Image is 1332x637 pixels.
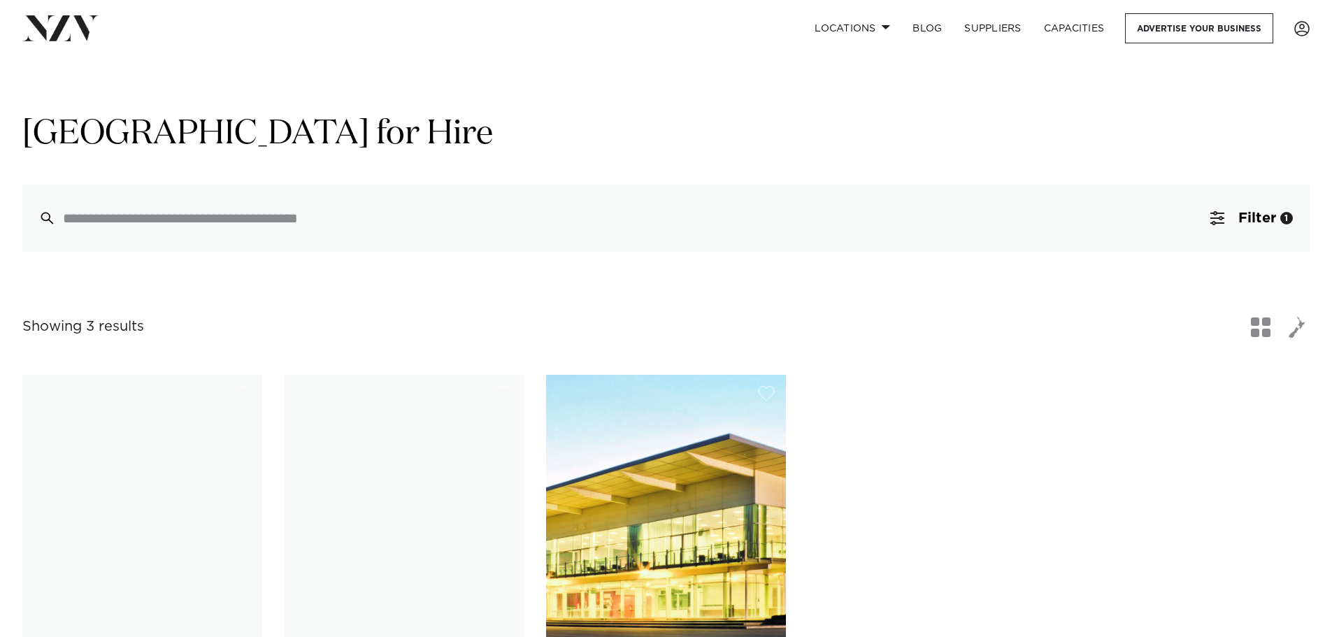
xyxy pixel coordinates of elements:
a: Locations [803,13,901,43]
a: Advertise your business [1125,13,1273,43]
span: Filter [1238,211,1276,225]
a: BLOG [901,13,953,43]
a: Capacities [1033,13,1116,43]
div: Showing 3 results [22,316,144,338]
h1: [GEOGRAPHIC_DATA] for Hire [22,113,1310,157]
a: SUPPLIERS [953,13,1032,43]
img: nzv-logo.png [22,15,99,41]
div: 1 [1280,212,1293,224]
button: Filter1 [1194,185,1310,252]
